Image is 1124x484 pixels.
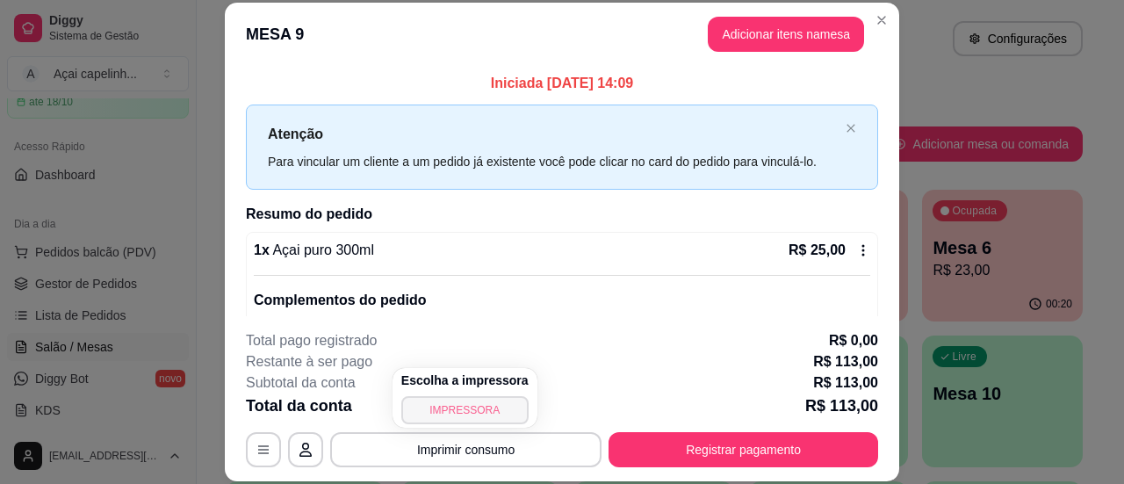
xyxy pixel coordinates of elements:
p: Total pago registrado [246,330,377,351]
p: R$ 113,00 [813,351,878,372]
p: Subtotal da conta [246,372,356,394]
p: Total da conta [246,394,352,418]
header: MESA 9 [225,3,899,66]
h4: Escolha a impressora [401,372,529,389]
button: Adicionar itens namesa [708,17,864,52]
span: Açai puro 300ml [270,242,374,257]
p: Atenção [268,123,839,145]
button: IMPRESSORA [401,396,529,424]
div: Para vincular um cliente a um pedido já existente você pode clicar no card do pedido para vinculá... [268,152,839,171]
button: close [846,123,856,134]
p: R$ 0,00 [829,330,878,351]
p: R$ 113,00 [813,372,878,394]
p: R$ 113,00 [805,394,878,418]
button: Registrar pagamento [609,432,878,467]
h2: Resumo do pedido [246,204,878,225]
p: 1 x [254,240,374,261]
p: Restante à ser pago [246,351,372,372]
button: Close [868,6,896,34]
p: R$ 25,00 [789,240,846,261]
p: Complementos do pedido [254,290,870,311]
button: Imprimir consumo [330,432,602,467]
p: Iniciada [DATE] 14:09 [246,73,878,94]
